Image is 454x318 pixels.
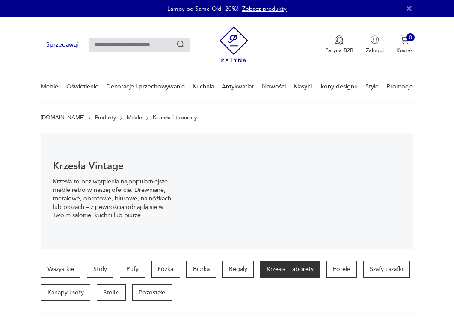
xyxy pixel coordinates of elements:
a: Produkty [95,115,116,121]
a: Nowości [262,72,286,101]
a: Meble [41,72,58,101]
button: Zaloguj [366,35,384,54]
a: Pozostałe [132,284,172,301]
h1: Krzesła Vintage [53,162,177,171]
img: bc88ca9a7f9d98aff7d4658ec262dcea.jpg [190,133,413,249]
a: Ikony designu [319,72,358,101]
p: Lampy od Same Old -20%! [167,5,238,13]
button: Sprzedawaj [41,38,83,52]
a: Stoliki [97,284,126,301]
a: Pufy [120,261,145,278]
p: Koszyk [396,47,413,54]
p: Patyna B2B [325,47,353,54]
a: Ikona medaluPatyna B2B [325,35,353,54]
a: Fotele [326,261,357,278]
p: Krzesła to bez wątpienia najpopularniejsze meble retro w naszej ofercie. Drewniane, metalowe, obr... [53,177,177,220]
a: Dekoracje i przechowywanie [106,72,185,101]
p: Zaloguj [366,47,384,54]
a: Szafy i szafki [363,261,410,278]
a: Kanapy i sofy [41,284,90,301]
a: Regały [222,261,254,278]
a: Krzesła i taborety [260,261,320,278]
img: Ikona koszyka [401,35,409,44]
a: Biurka [186,261,216,278]
a: Kuchnia [193,72,214,101]
img: Patyna - sklep z meblami i dekoracjami vintage [220,24,248,65]
a: Antykwariat [222,72,254,101]
a: Promocje [386,72,413,101]
a: Stoły [87,261,114,278]
a: Style [365,72,379,101]
button: Patyna B2B [325,35,353,54]
a: Łóżka [151,261,180,278]
div: 0 [406,33,415,42]
a: Zobacz produkty [242,5,287,13]
a: Oświetlenie [66,72,98,101]
img: Ikonka użytkownika [371,35,379,44]
a: [DOMAIN_NAME] [41,115,84,121]
a: Wszystkie [41,261,80,278]
a: Sprzedawaj [41,43,83,48]
a: Klasyki [294,72,312,101]
img: Ikona medalu [335,35,344,45]
a: Meble [127,115,142,121]
p: Krzesła i taborety [153,115,197,121]
button: Szukaj [176,40,186,50]
button: 0Koszyk [396,35,413,54]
